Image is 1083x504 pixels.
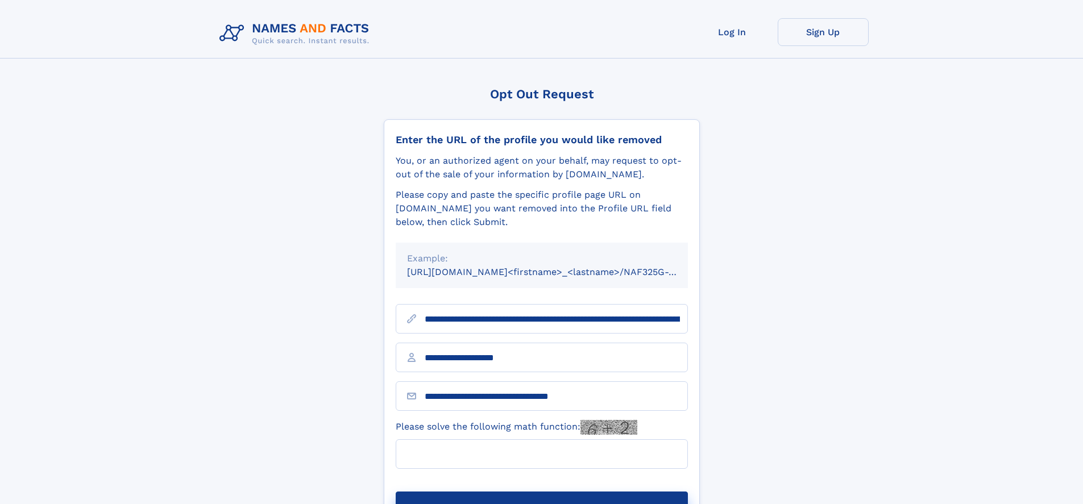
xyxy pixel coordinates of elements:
[396,420,637,435] label: Please solve the following math function:
[407,252,677,265] div: Example:
[396,134,688,146] div: Enter the URL of the profile you would like removed
[778,18,869,46] a: Sign Up
[215,18,379,49] img: Logo Names and Facts
[396,188,688,229] div: Please copy and paste the specific profile page URL on [DOMAIN_NAME] you want removed into the Pr...
[384,87,700,101] div: Opt Out Request
[407,266,709,277] small: [URL][DOMAIN_NAME]<firstname>_<lastname>/NAF325G-xxxxxxxx
[396,154,688,181] div: You, or an authorized agent on your behalf, may request to opt-out of the sale of your informatio...
[687,18,778,46] a: Log In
